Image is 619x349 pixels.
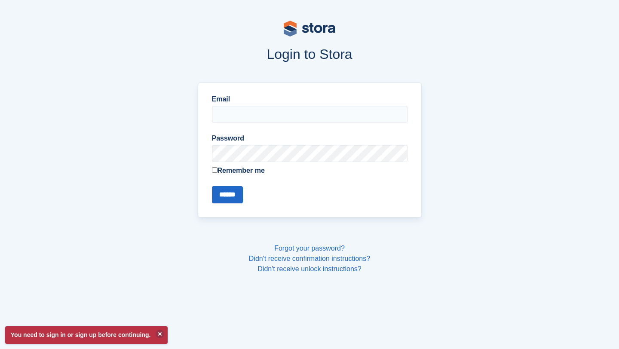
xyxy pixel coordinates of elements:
[5,326,168,344] p: You need to sign in or sign up before continuing.
[212,133,408,144] label: Password
[34,46,585,62] h1: Login to Stora
[284,21,335,37] img: stora-logo-53a41332b3708ae10de48c4981b4e9114cc0af31d8433b30ea865607fb682f29.svg
[249,255,370,262] a: Didn't receive confirmation instructions?
[274,245,345,252] a: Forgot your password?
[212,94,408,104] label: Email
[212,165,408,176] label: Remember me
[257,265,361,272] a: Didn't receive unlock instructions?
[212,167,218,173] input: Remember me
